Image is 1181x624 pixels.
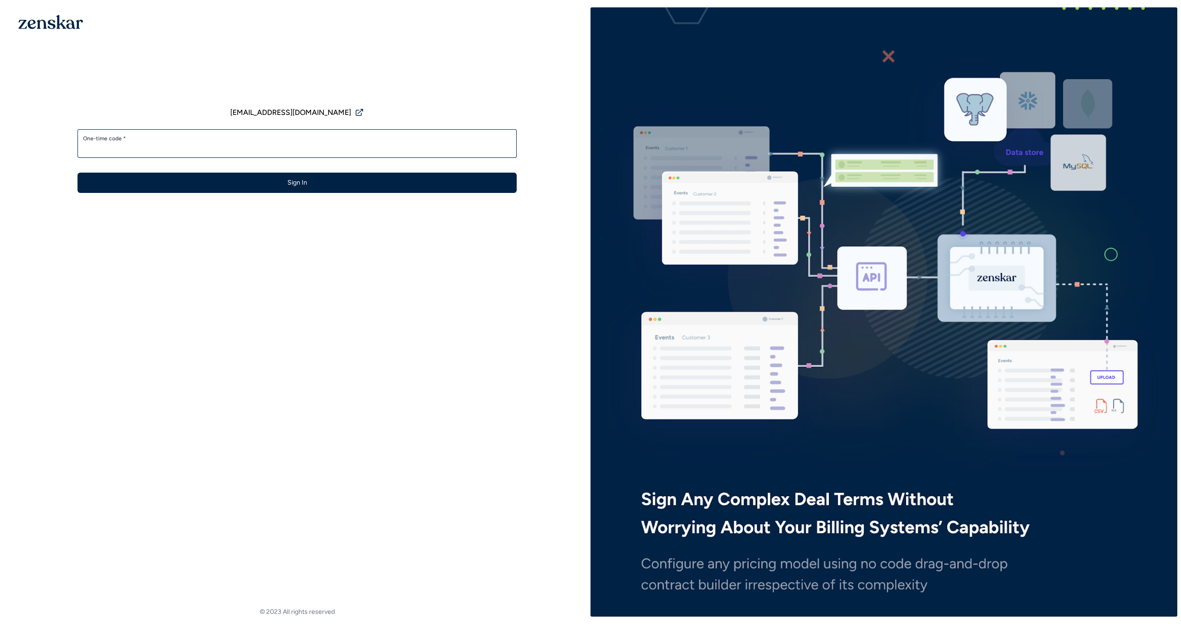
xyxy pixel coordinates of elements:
span: [EMAIL_ADDRESS][DOMAIN_NAME] [230,107,351,118]
footer: © 2023 All rights reserved [4,607,590,617]
label: One-time code * [83,135,511,142]
button: Sign In [78,173,517,193]
img: 1OGAJ2xQqyY4LXKgY66KYq0eOWRCkrZdAb3gUhuVAqdWPZE9SRJmCz+oDMSn4zDLXe31Ii730ItAGKgCKgCCgCikA4Av8PJUP... [18,15,83,29]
